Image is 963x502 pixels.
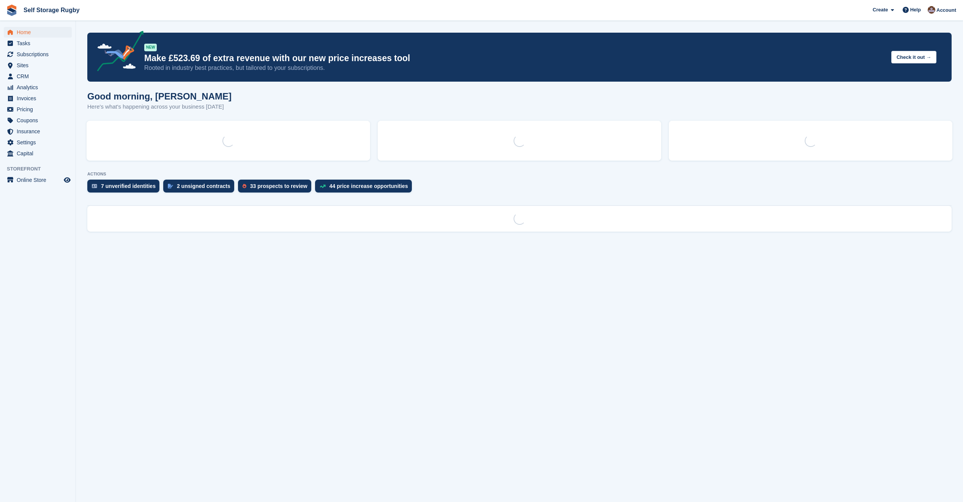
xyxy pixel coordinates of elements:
[329,183,408,189] div: 44 price increase opportunities
[928,6,935,14] img: Amanda Orton
[4,82,72,93] a: menu
[4,137,72,148] a: menu
[315,180,416,196] a: 44 price increase opportunities
[20,4,83,16] a: Self Storage Rugby
[17,82,62,93] span: Analytics
[92,184,97,188] img: verify_identity-adf6edd0f0f0b5bbfe63781bf79b02c33cf7c696d77639b501bdc392416b5a36.svg
[4,27,72,38] a: menu
[4,60,72,71] a: menu
[250,183,307,189] div: 33 prospects to review
[87,172,952,177] p: ACTIONS
[4,71,72,82] a: menu
[4,38,72,49] a: menu
[87,91,232,101] h1: Good morning, [PERSON_NAME]
[17,71,62,82] span: CRM
[144,53,885,64] p: Make £523.69 of extra revenue with our new price increases tool
[91,31,144,74] img: price-adjustments-announcement-icon-8257ccfd72463d97f412b2fc003d46551f7dbcb40ab6d574587a9cd5c0d94...
[17,148,62,159] span: Capital
[17,93,62,104] span: Invoices
[163,180,238,196] a: 2 unsigned contracts
[238,180,315,196] a: 33 prospects to review
[910,6,921,14] span: Help
[17,175,62,185] span: Online Store
[936,6,956,14] span: Account
[6,5,17,16] img: stora-icon-8386f47178a22dfd0bd8f6a31ec36ba5ce8667c1dd55bd0f319d3a0aa187defe.svg
[17,38,62,49] span: Tasks
[17,49,62,60] span: Subscriptions
[873,6,888,14] span: Create
[17,60,62,71] span: Sites
[17,126,62,137] span: Insurance
[63,175,72,185] a: Preview store
[177,183,230,189] div: 2 unsigned contracts
[243,184,246,188] img: prospect-51fa495bee0391a8d652442698ab0144808aea92771e9ea1ae160a38d050c398.svg
[101,183,156,189] div: 7 unverified identities
[4,104,72,115] a: menu
[7,165,76,173] span: Storefront
[168,184,173,188] img: contract_signature_icon-13c848040528278c33f63329250d36e43548de30e8caae1d1a13099fd9432cc5.svg
[4,126,72,137] a: menu
[87,180,163,196] a: 7 unverified identities
[144,44,157,51] div: NEW
[4,49,72,60] a: menu
[144,64,885,72] p: Rooted in industry best practices, but tailored to your subscriptions.
[17,115,62,126] span: Coupons
[4,175,72,185] a: menu
[17,137,62,148] span: Settings
[320,185,326,188] img: price_increase_opportunities-93ffe204e8149a01c8c9dc8f82e8f89637d9d84a8eef4429ea346261dce0b2c0.svg
[17,27,62,38] span: Home
[87,103,232,111] p: Here's what's happening across your business [DATE]
[17,104,62,115] span: Pricing
[4,115,72,126] a: menu
[891,51,936,63] button: Check it out →
[4,148,72,159] a: menu
[4,93,72,104] a: menu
